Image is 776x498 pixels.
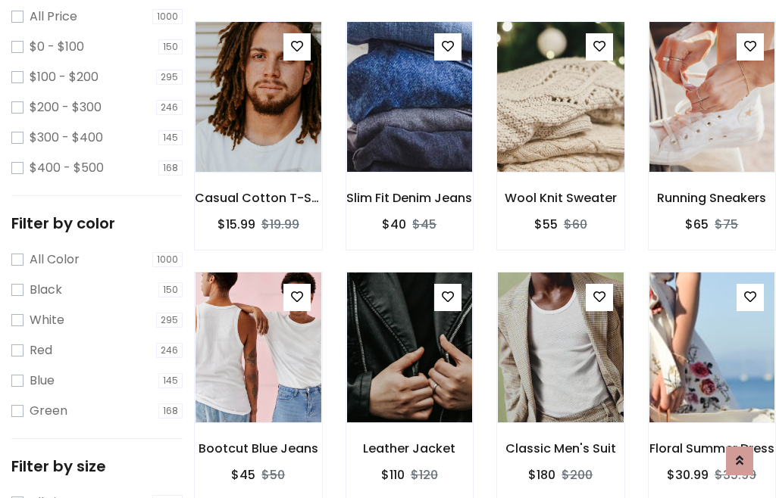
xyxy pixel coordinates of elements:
[30,402,67,420] label: Green
[158,160,183,176] span: 168
[685,217,709,232] h6: $65
[346,441,474,456] h6: Leather Jacket
[30,8,77,26] label: All Price
[30,159,104,177] label: $400 - $500
[382,217,406,232] h6: $40
[412,216,436,233] del: $45
[715,216,738,233] del: $75
[30,129,103,147] label: $300 - $400
[156,343,183,358] span: 246
[231,468,255,482] h6: $45
[30,68,99,86] label: $100 - $200
[30,98,102,117] label: $200 - $300
[156,100,183,115] span: 246
[497,441,624,456] h6: Classic Men's Suit
[195,441,322,456] h6: Bootcut Blue Jeans
[11,457,183,475] h5: Filter by size
[381,468,405,482] h6: $110
[152,9,183,24] span: 1000
[158,403,183,419] span: 168
[158,373,183,388] span: 145
[158,282,183,297] span: 150
[534,217,558,232] h6: $55
[158,130,183,145] span: 145
[30,372,55,390] label: Blue
[667,468,709,482] h6: $30.99
[528,468,555,482] h6: $180
[411,466,438,484] del: $120
[152,252,183,267] span: 1000
[564,216,587,233] del: $60
[715,466,756,484] del: $35.99
[156,70,183,85] span: 295
[195,191,322,205] h6: Casual Cotton T-Shirt
[217,217,255,232] h6: $15.99
[497,191,624,205] h6: Wool Knit Sweater
[649,191,776,205] h6: Running Sneakers
[158,39,183,54] span: 150
[649,441,776,456] h6: Floral Summer Dress
[261,466,285,484] del: $50
[30,251,80,269] label: All Color
[156,313,183,328] span: 295
[11,214,183,232] h5: Filter by color
[346,191,474,205] h6: Slim Fit Denim Jeans
[30,38,84,56] label: $0 - $100
[562,466,593,484] del: $200
[261,216,299,233] del: $19.99
[30,281,62,299] label: Black
[30,341,52,359] label: Red
[30,311,64,329] label: White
